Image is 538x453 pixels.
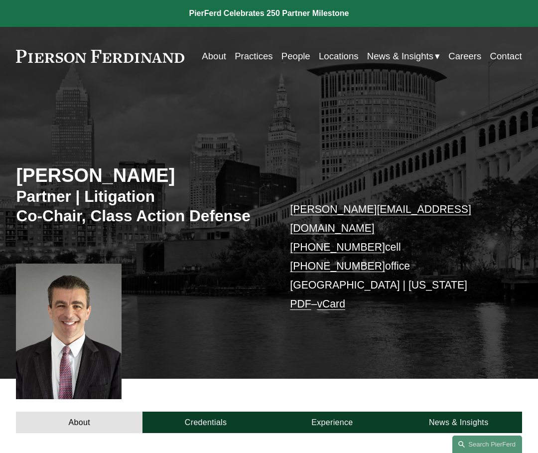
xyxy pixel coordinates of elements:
[290,203,471,234] a: [PERSON_NAME][EMAIL_ADDRESS][DOMAIN_NAME]
[396,412,522,434] a: News & Insights
[290,200,501,314] p: cell office [GEOGRAPHIC_DATA] | [US_STATE] –
[290,241,385,253] a: [PHONE_NUMBER]
[290,260,385,272] a: [PHONE_NUMBER]
[448,47,481,65] a: Careers
[235,47,272,65] a: Practices
[290,298,311,309] a: PDF
[490,47,522,65] a: Contact
[16,412,142,434] a: About
[317,298,345,309] a: vCard
[452,436,522,453] a: Search this site
[367,48,433,64] span: News & Insights
[16,187,269,226] h3: Partner | Litigation Co-Chair, Class Action Defense
[281,47,310,65] a: People
[142,412,269,434] a: Credentials
[269,412,396,434] a: Experience
[319,47,359,65] a: Locations
[16,164,269,187] h2: [PERSON_NAME]
[202,47,226,65] a: About
[367,47,440,65] a: folder dropdown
